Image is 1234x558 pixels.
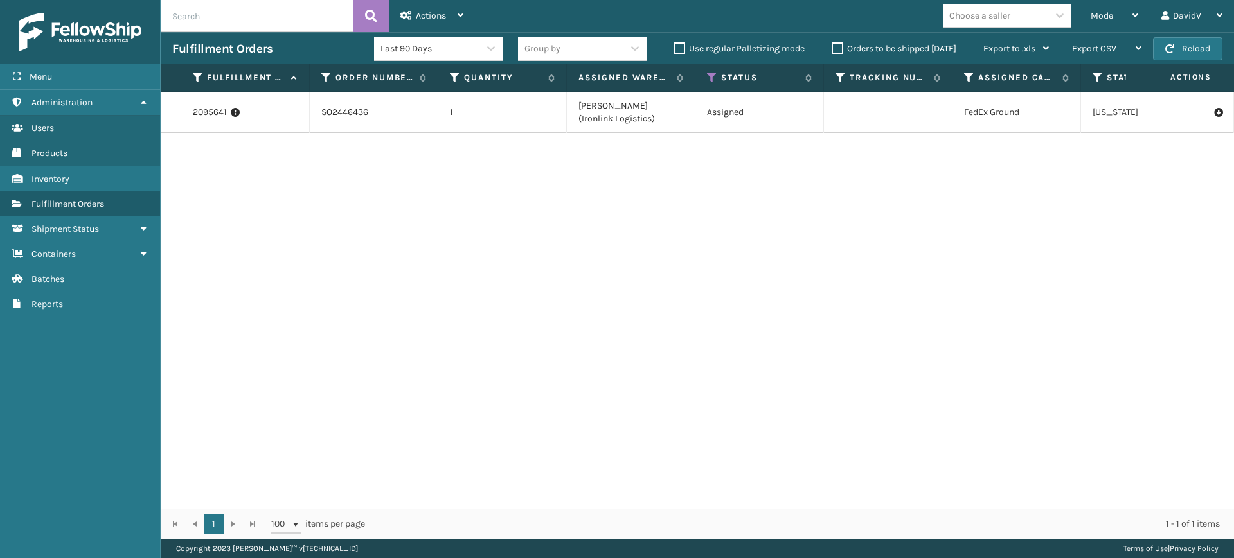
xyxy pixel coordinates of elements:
p: Copyright 2023 [PERSON_NAME]™ v [TECHNICAL_ID] [176,539,358,558]
span: Inventory [31,173,69,184]
label: Assigned Carrier Service [978,72,1056,83]
span: Menu [30,71,52,82]
span: 100 [271,518,291,530]
td: Assigned [695,92,824,133]
span: Actions [1130,67,1219,88]
span: Actions [416,10,446,21]
label: Order Number [335,72,413,83]
i: Pull Label [1214,106,1222,119]
span: Export to .xls [983,43,1035,54]
td: SO2446436 [310,92,438,133]
a: Privacy Policy [1170,544,1219,553]
label: State [1107,72,1185,83]
div: Last 90 Days [380,42,480,55]
img: logo [19,13,141,51]
label: Status [721,72,799,83]
span: Users [31,123,54,134]
span: Reports [31,299,63,310]
span: Export CSV [1072,43,1116,54]
label: Tracking Number [850,72,927,83]
span: Containers [31,248,76,259]
label: Assigned Warehouse [578,72,670,83]
td: [US_STATE] [1081,92,1210,133]
td: 1 [438,92,567,133]
label: Fulfillment Order Id [207,72,285,83]
span: Products [31,148,67,159]
label: Orders to be shipped [DATE] [832,43,956,54]
span: Shipment Status [31,223,99,234]
div: 1 - 1 of 1 items [383,518,1220,530]
span: Administration [31,97,93,108]
span: items per page [271,514,365,534]
a: 1 [204,514,224,534]
span: Fulfillment Orders [31,198,104,209]
td: [PERSON_NAME] (Ironlink Logistics) [567,92,695,133]
button: Reload [1153,37,1222,60]
div: Choose a seller [949,9,1010,22]
h3: Fulfillment Orders [172,41,273,57]
a: Terms of Use [1123,544,1168,553]
div: Group by [524,42,560,55]
label: Use regular Palletizing mode [674,43,805,54]
label: Quantity [464,72,542,83]
span: Batches [31,274,64,284]
div: | [1123,539,1219,558]
span: Mode [1091,10,1113,21]
a: 2095641 [193,106,227,119]
td: FedEx Ground [952,92,1081,133]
